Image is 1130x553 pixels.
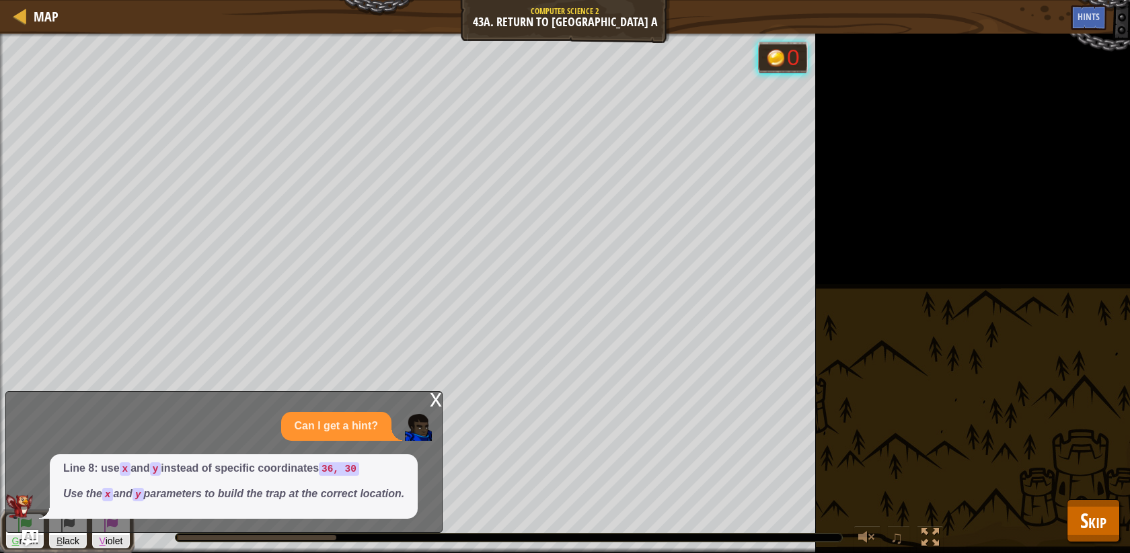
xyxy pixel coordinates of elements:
span: G [12,536,20,546]
span: Skip [1080,507,1106,534]
p: Can I get a hint? [295,419,378,434]
em: Use the and parameters to build the trap at the correct location. [63,488,404,499]
code: y [150,462,161,476]
button: Adjust volume [854,525,880,553]
button: Ask AI [22,530,38,546]
span: ♫ [890,527,903,548]
a: Map [27,7,59,26]
div: 0 [787,46,800,69]
span: lack [50,535,86,548]
span: reen [7,535,43,548]
code: x [102,488,114,501]
span: Map [34,7,59,26]
p: Line 8: use and instead of specific coordinates [63,461,404,476]
button: ♫ [887,525,910,553]
button: Skip [1067,499,1120,542]
button: Toggle fullscreen [917,525,944,553]
code: x [120,462,131,476]
code: y [133,488,144,501]
div: x [430,392,442,405]
span: Hints [1078,10,1100,23]
span: V [100,536,106,546]
code: 36, 30 [319,462,359,476]
img: AI [6,495,33,519]
div: Team 'humans' has 0 gold. [758,42,807,73]
span: iolet [93,535,129,548]
span: B [57,536,63,546]
img: Player [405,414,432,441]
